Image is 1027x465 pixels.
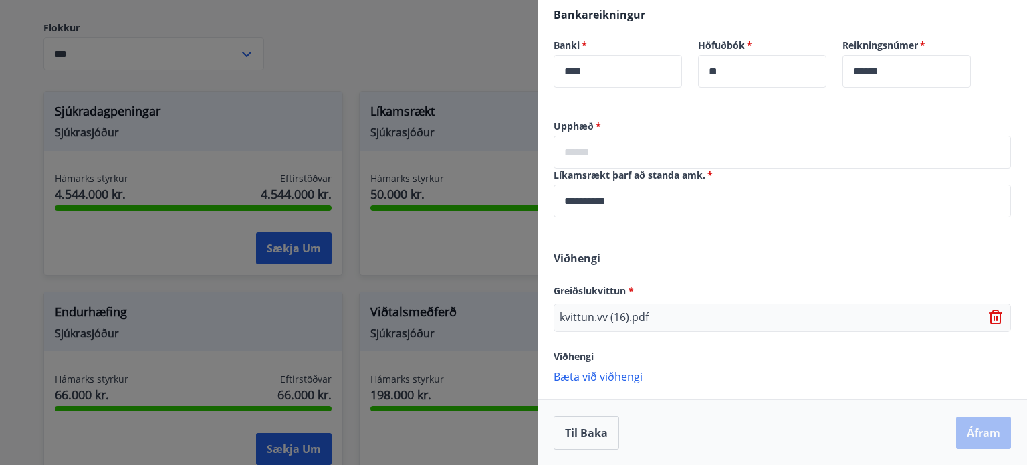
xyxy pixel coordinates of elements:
[554,251,600,266] span: Viðhengi
[554,284,634,297] span: Greiðslukvittun
[554,350,594,363] span: Viðhengi
[554,169,1011,182] label: Líkamsrækt þarf að standa amk.
[554,120,1011,133] label: Upphæð
[560,310,649,326] p: kvittun.vv (16).pdf
[698,39,826,52] label: Höfuðbók
[554,39,682,52] label: Banki
[554,369,1011,383] p: Bæta við viðhengi
[842,39,971,52] label: Reikningsnúmer
[554,136,1011,169] div: Upphæð
[554,7,645,22] span: Bankareikningur
[554,416,619,450] button: Til baka
[554,185,1011,217] div: Líkamsrækt þarf að standa amk.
